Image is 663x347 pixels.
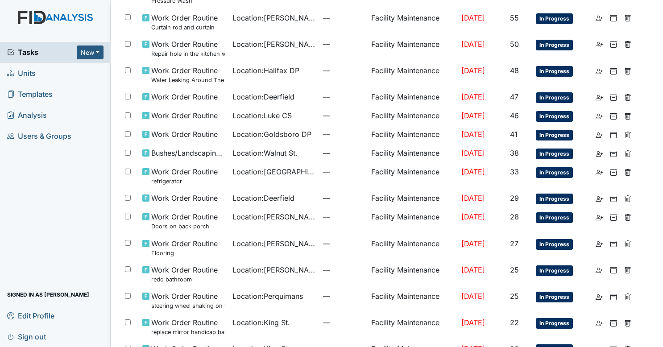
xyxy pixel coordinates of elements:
[610,317,617,328] a: Archive
[7,47,77,58] a: Tasks
[510,318,519,327] span: 22
[536,265,573,276] span: In Progress
[151,65,225,84] span: Work Order Routine Water Leaking Around The Base of the Toilet
[151,275,218,284] small: redo bathroom
[368,261,458,287] td: Facility Maintenance
[323,291,364,302] span: —
[368,208,458,234] td: Facility Maintenance
[232,110,292,121] span: Location : Luke CS
[624,291,631,302] a: Delete
[624,264,631,275] a: Delete
[461,167,485,176] span: [DATE]
[510,40,519,49] span: 50
[151,39,225,58] span: Work Order Routine Repair hole in the kitchen wall.
[151,110,218,121] span: Work Order Routine
[461,194,485,202] span: [DATE]
[536,167,573,178] span: In Progress
[510,130,518,139] span: 41
[624,39,631,50] a: Delete
[368,287,458,314] td: Facility Maintenance
[461,292,485,301] span: [DATE]
[536,40,573,50] span: In Progress
[151,302,225,310] small: steering wheel shaking on van
[368,314,458,340] td: Facility Maintenance
[461,92,485,101] span: [DATE]
[323,317,364,328] span: —
[510,194,519,202] span: 29
[624,91,631,102] a: Delete
[536,111,573,122] span: In Progress
[323,91,364,102] span: —
[536,66,573,77] span: In Progress
[232,317,290,328] span: Location : King St.
[323,39,364,50] span: —
[7,309,54,322] span: Edit Profile
[151,91,218,102] span: Work Order Routine
[624,166,631,177] a: Delete
[510,212,519,221] span: 28
[368,189,458,208] td: Facility Maintenance
[510,111,519,120] span: 46
[536,318,573,329] span: In Progress
[610,291,617,302] a: Archive
[610,129,617,140] a: Archive
[461,212,485,221] span: [DATE]
[323,148,364,158] span: —
[368,125,458,144] td: Facility Maintenance
[323,264,364,275] span: —
[610,193,617,203] a: Archive
[610,238,617,249] a: Archive
[536,13,573,24] span: In Progress
[7,108,47,122] span: Analysis
[7,129,71,143] span: Users & Groups
[323,110,364,121] span: —
[461,318,485,327] span: [DATE]
[461,149,485,157] span: [DATE]
[7,66,36,80] span: Units
[232,264,315,275] span: Location : [PERSON_NAME]
[510,239,518,248] span: 27
[624,12,631,23] a: Delete
[151,328,225,336] small: replace mirror handicap bathroom
[610,148,617,158] a: Archive
[232,129,311,140] span: Location : Goldsboro DP
[151,129,218,140] span: Work Order Routine
[151,23,218,32] small: Curtain rod and curtain
[624,211,631,222] a: Delete
[368,144,458,163] td: Facility Maintenance
[7,288,89,302] span: Signed in as [PERSON_NAME]
[610,91,617,102] a: Archive
[323,12,364,23] span: —
[624,65,631,76] a: Delete
[323,238,364,249] span: —
[151,12,218,32] span: Work Order Routine Curtain rod and curtain
[232,238,315,249] span: Location : [PERSON_NAME].
[610,110,617,121] a: Archive
[624,317,631,328] a: Delete
[536,239,573,250] span: In Progress
[151,249,218,257] small: Flooring
[510,167,519,176] span: 33
[151,211,218,231] span: Work Order Routine Doors on back porch
[151,264,218,284] span: Work Order Routine redo bathroom
[232,148,298,158] span: Location : Walnut St.
[232,193,294,203] span: Location : Deerfield
[232,12,315,23] span: Location : [PERSON_NAME].
[510,265,519,274] span: 25
[624,193,631,203] a: Delete
[7,330,46,343] span: Sign out
[510,13,519,22] span: 55
[461,265,485,274] span: [DATE]
[368,235,458,261] td: Facility Maintenance
[151,148,225,158] span: Bushes/Landscaping inspection
[624,238,631,249] a: Delete
[461,66,485,75] span: [DATE]
[461,130,485,139] span: [DATE]
[624,110,631,121] a: Delete
[510,92,518,101] span: 47
[323,211,364,222] span: —
[610,211,617,222] a: Archive
[368,9,458,35] td: Facility Maintenance
[151,193,218,203] span: Work Order Routine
